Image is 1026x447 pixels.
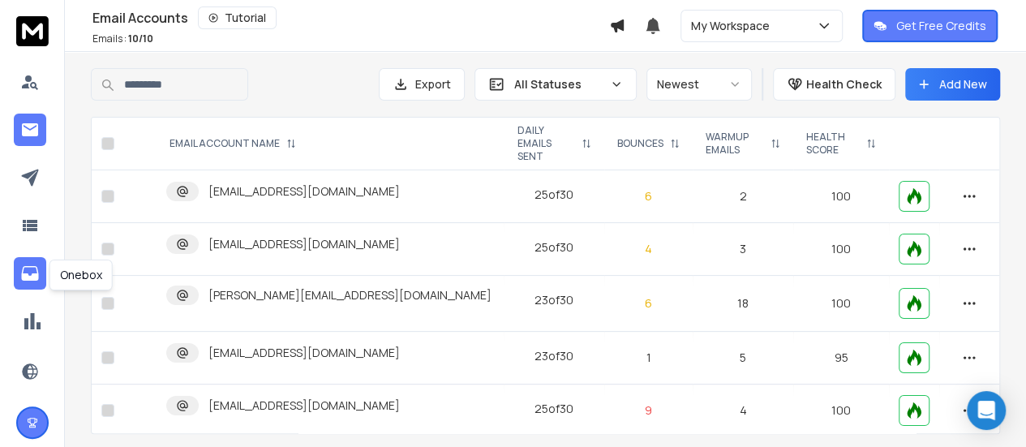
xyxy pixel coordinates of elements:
p: [EMAIL_ADDRESS][DOMAIN_NAME] [208,236,400,252]
p: 9 [614,402,683,419]
span: 10 / 10 [128,32,153,45]
div: Email Accounts [92,6,609,29]
div: Open Intercom Messenger [967,391,1006,430]
button: Add New [905,68,1000,101]
p: Emails : [92,32,153,45]
div: 25 of 30 [534,187,573,203]
p: 1 [614,350,683,366]
div: 23 of 30 [534,292,573,308]
div: 25 of 30 [534,239,573,256]
div: 23 of 30 [534,348,573,364]
p: 4 [614,241,683,257]
td: 100 [793,170,889,223]
div: EMAIL ACCOUNT NAME [170,137,296,150]
p: Health Check [806,76,882,92]
p: [EMAIL_ADDRESS][DOMAIN_NAME] [208,345,400,361]
p: Get Free Credits [896,18,986,34]
p: [EMAIL_ADDRESS][DOMAIN_NAME] [208,183,400,200]
button: Newest [646,68,752,101]
td: 100 [793,276,889,332]
button: Health Check [773,68,895,101]
p: [PERSON_NAME][EMAIL_ADDRESS][DOMAIN_NAME] [208,287,492,303]
p: DAILY EMAILS SENT [517,124,575,163]
button: Get Free Credits [862,10,998,42]
td: 95 [793,332,889,385]
td: 100 [793,385,889,437]
div: Onebox [49,260,113,290]
td: 18 [693,276,793,332]
td: 2 [693,170,793,223]
div: 25 of 30 [534,401,573,417]
td: 5 [693,332,793,385]
p: WARMUP EMAILS [706,131,764,157]
p: [EMAIL_ADDRESS][DOMAIN_NAME] [208,398,400,414]
p: BOUNCES [617,137,663,150]
td: 100 [793,223,889,276]
button: Export [379,68,465,101]
p: All Statuses [514,76,603,92]
td: 3 [693,223,793,276]
p: HEALTH SCORE [806,131,860,157]
p: 6 [614,295,683,312]
td: 4 [693,385,793,437]
button: Tutorial [198,6,277,29]
p: 6 [614,188,683,204]
p: My Workspace [691,18,776,34]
